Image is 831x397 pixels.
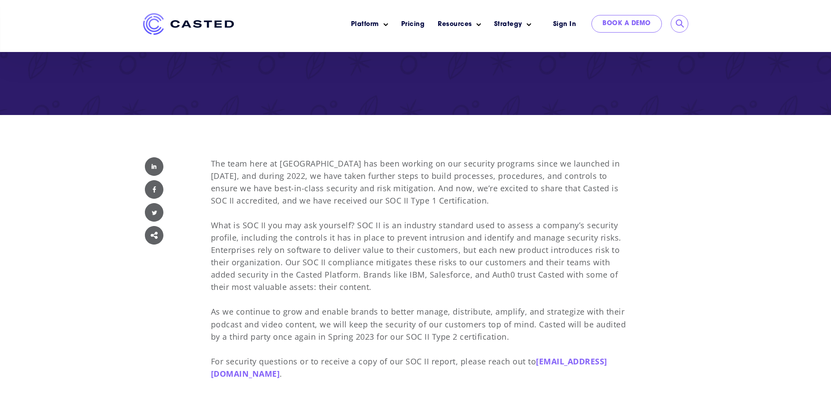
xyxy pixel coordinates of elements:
a: Resources [438,20,472,29]
img: Linked [145,157,163,176]
img: Casted_Logo_Horizontal_FullColor_PUR_BLUE [143,13,234,35]
a: Platform [351,20,379,29]
nav: Main menu [247,13,538,36]
p: The team here at [GEOGRAPHIC_DATA] has been working on our security programs since we launched in... [211,157,630,380]
a: [EMAIL_ADDRESS][DOMAIN_NAME] [211,356,607,379]
a: Sign In [542,15,587,34]
input: Submit [676,19,684,28]
img: Facebook [145,180,163,199]
img: Twitter [145,203,163,222]
img: Share [145,226,163,245]
a: Book a Demo [591,15,662,33]
a: Strategy [494,20,522,29]
a: Pricing [401,20,425,29]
